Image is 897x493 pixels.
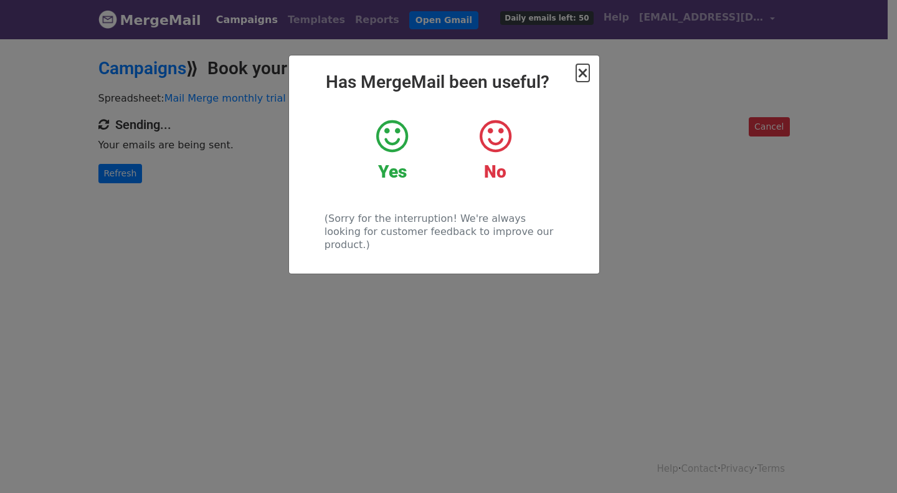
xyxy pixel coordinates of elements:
p: (Sorry for the interruption! We're always looking for customer feedback to improve our product.) [325,212,563,251]
a: Yes [350,118,434,183]
span: × [576,64,589,82]
strong: No [484,161,506,182]
iframe: Chat Widget [835,433,897,493]
a: No [453,118,537,183]
strong: Yes [378,161,407,182]
h2: Has MergeMail been useful? [299,72,589,93]
button: Close [576,65,589,80]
